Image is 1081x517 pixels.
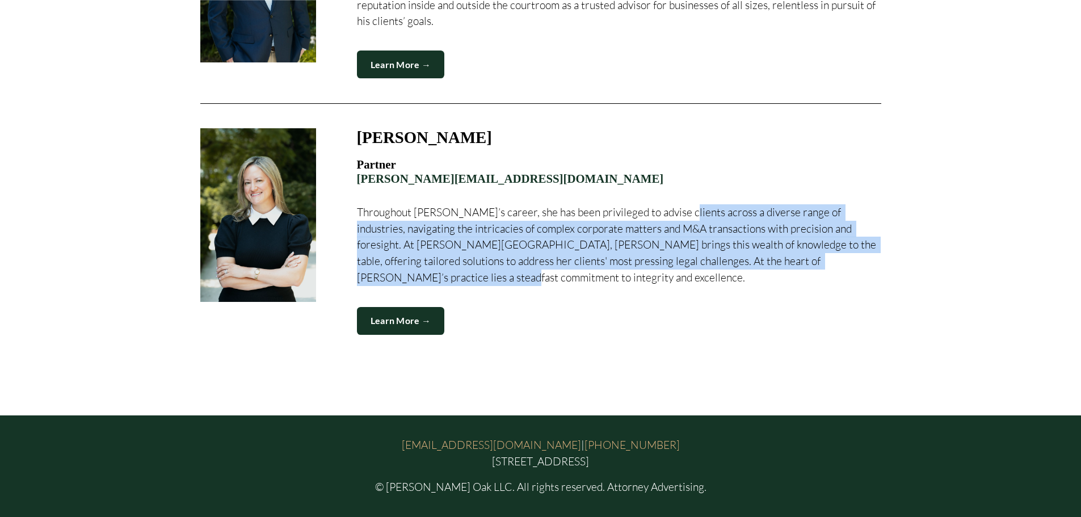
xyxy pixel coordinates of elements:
p: © [PERSON_NAME] Oak LLC. All rights reserved. Attorney Advertising. [200,479,881,495]
a: [PHONE_NUMBER] [584,437,680,453]
p: Throughout [PERSON_NAME]’s career, she has been privileged to advise clients across a diverse ran... [357,204,881,286]
h3: [PERSON_NAME] [357,128,492,146]
h4: Partner [357,158,881,186]
a: [PERSON_NAME][EMAIL_ADDRESS][DOMAIN_NAME] [357,172,664,185]
a: Learn More → [357,51,445,78]
p: | [STREET_ADDRESS] [200,437,881,470]
a: [EMAIL_ADDRESS][DOMAIN_NAME] [402,437,581,453]
a: Learn More → [357,307,445,335]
